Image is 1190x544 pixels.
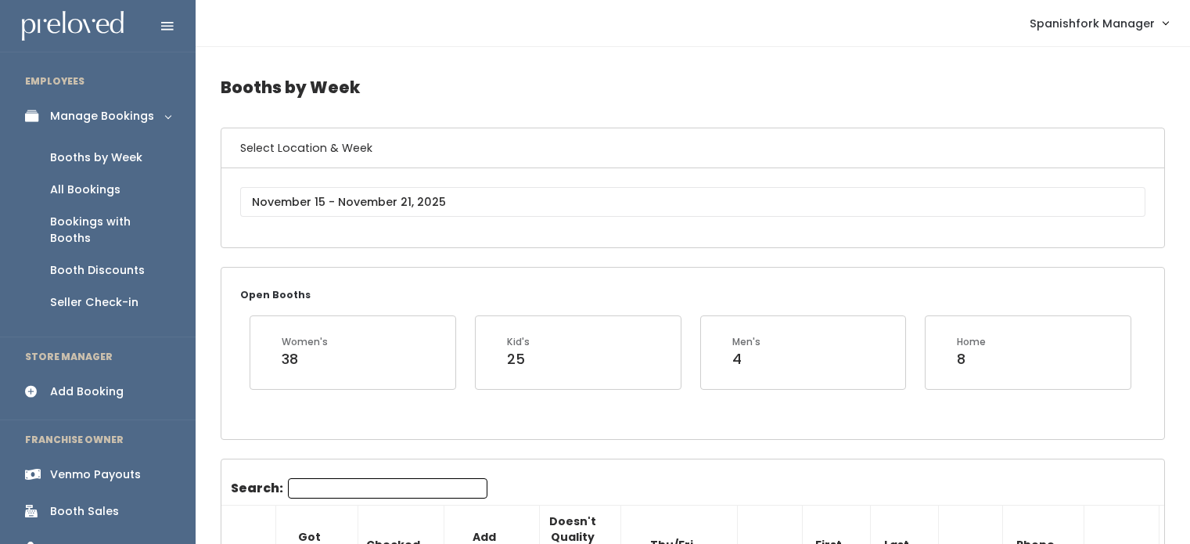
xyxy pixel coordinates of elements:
div: Booth Sales [50,503,119,520]
div: Men's [732,335,760,349]
div: Bookings with Booths [50,214,171,247]
div: 4 [732,349,760,369]
span: Spanishfork Manager [1030,15,1155,32]
div: Seller Check-in [50,294,138,311]
div: Kid's [507,335,530,349]
input: November 15 - November 21, 2025 [240,187,1145,217]
label: Search: [231,478,487,499]
div: Venmo Payouts [50,467,141,483]
h6: Select Location & Week [221,128,1164,168]
div: Women's [282,335,328,349]
div: Booth Discounts [50,262,145,279]
a: Spanishfork Manager [1014,6,1184,40]
div: Manage Bookings [50,108,154,124]
div: Add Booking [50,384,124,400]
div: 38 [282,349,328,369]
div: All Bookings [50,182,120,198]
div: 25 [507,349,530,369]
input: Search: [288,478,487,499]
div: 8 [957,349,986,369]
small: Open Booths [240,288,311,301]
h4: Booths by Week [221,66,1165,109]
div: Home [957,335,986,349]
div: Booths by Week [50,150,142,166]
img: preloved logo [22,11,124,41]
